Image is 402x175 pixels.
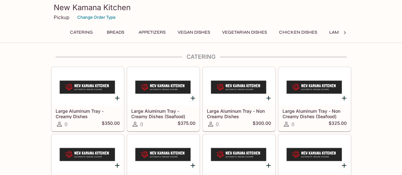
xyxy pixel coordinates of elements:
[265,94,273,102] button: Add Large Aluminum Tray - Non Creamy Dishes
[54,3,349,12] h3: New Kamana Kitchen
[52,67,124,105] div: Large Aluminum Tray - Creamy Dishes
[189,94,197,102] button: Add Large Aluminum Tray - Creamy Dishes (Seafood)
[253,120,271,128] h5: $300.00
[279,67,351,105] div: Large Aluminum Tray - Non Creamy Dishes (Seafood)
[101,28,130,37] button: Breads
[74,12,119,22] button: Change Order Type
[178,120,195,128] h5: $375.00
[276,28,321,37] button: Chicken Dishes
[278,67,351,131] a: Large Aluminum Tray - Non Creamy Dishes (Seafood)0$325.00
[329,120,347,128] h5: $325.00
[265,161,273,169] button: Add Small Aluminum Tray - Non Creamy Dishes
[127,135,199,173] div: Small Aluminum Tray - Creamy Dishes (Seafood)
[203,135,275,173] div: Small Aluminum Tray - Non Creamy Dishes
[216,121,219,127] span: 0
[66,28,96,37] button: Catering
[131,108,195,119] h5: Large Aluminum Tray - Creamy Dishes (Seafood)
[340,94,348,102] button: Add Large Aluminum Tray - Non Creamy Dishes (Seafood)
[135,28,169,37] button: Appetizers
[56,108,120,119] h5: Large Aluminum Tray - Creamy Dishes
[127,67,199,105] div: Large Aluminum Tray - Creamy Dishes (Seafood)
[65,121,67,127] span: 0
[113,94,121,102] button: Add Large Aluminum Tray - Creamy Dishes
[291,121,294,127] span: 0
[279,135,351,173] div: Small Aluminum Tray - Non Creamy Dishes (Seafood)
[113,161,121,169] button: Add Small Aluminum Tray - Creamy Dishes
[326,28,362,37] button: Lamb Dishes
[51,53,351,60] h4: Catering
[127,67,200,131] a: Large Aluminum Tray - Creamy Dishes (Seafood)0$375.00
[54,14,69,20] p: Pickup
[174,28,214,37] button: Vegan Dishes
[140,121,143,127] span: 0
[219,28,270,37] button: Vegetarian Dishes
[283,108,347,119] h5: Large Aluminum Tray - Non Creamy Dishes (Seafood)
[203,67,275,105] div: Large Aluminum Tray - Non Creamy Dishes
[189,161,197,169] button: Add Small Aluminum Tray - Creamy Dishes (Seafood)
[51,67,124,131] a: Large Aluminum Tray - Creamy Dishes0$350.00
[207,108,271,119] h5: Large Aluminum Tray - Non Creamy Dishes
[102,120,120,128] h5: $350.00
[52,135,124,173] div: Small Aluminum Tray - Creamy Dishes
[203,67,275,131] a: Large Aluminum Tray - Non Creamy Dishes0$300.00
[340,161,348,169] button: Add Small Aluminum Tray - Non Creamy Dishes (Seafood)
